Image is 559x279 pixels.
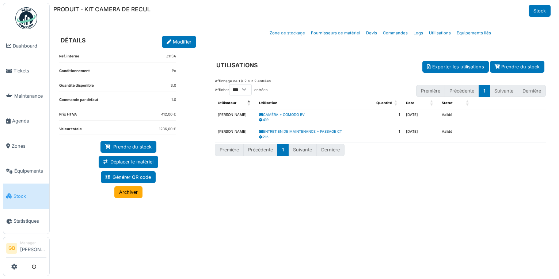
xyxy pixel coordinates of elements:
nav: pagination [416,85,546,97]
button: 1 [277,144,289,156]
dt: Quantité disponible [59,83,94,91]
dd: Z113A [166,54,176,59]
span: Quantité [376,101,392,105]
a: CAMÉRA + COMODO BV [259,113,305,117]
dt: Prix HTVA [59,112,77,120]
img: Badge_color-CXgf-gQk.svg [15,7,37,29]
dd: 3.0 [171,83,176,88]
span: Utilisateur [218,101,236,105]
h6: DÉTAILS [61,37,85,44]
a: Équipements [3,159,49,184]
a: Statistiques [3,209,49,234]
a: Déplacer le matériel [99,156,158,168]
a: Stock [529,5,551,17]
dt: Commande par défaut [59,97,98,106]
td: Validé [439,109,475,126]
td: [PERSON_NAME] [215,126,256,143]
select: Afficherentrées [229,84,252,95]
button: Exporter les utilisations [422,61,489,73]
a: Dashboard [3,33,49,59]
a: Prendre du stock [100,141,156,153]
dd: 412,00 € [161,112,176,117]
a: Tickets [3,59,49,84]
dt: Ref. interne [59,54,79,62]
a: Générer QR code [101,171,156,183]
a: 419 [259,118,269,122]
span: Dashboard [13,42,46,49]
a: Prendre du stock [490,61,544,73]
span: Équipements [14,167,46,174]
span: Quantité: Activate to sort [394,98,399,109]
span: Utilisation [259,101,277,105]
a: Devis [363,24,380,42]
a: Archiver [114,186,142,198]
a: Zone de stockage [267,24,308,42]
a: GB Manager[PERSON_NAME] [6,240,46,258]
a: ENTRETIEN DE MAINTENANCE + PASSAGE CT [259,129,342,133]
h6: UTILISATIONS [216,62,258,69]
label: Afficher entrées [215,84,267,95]
li: [PERSON_NAME] [20,240,46,256]
span: Tickets [14,67,46,74]
span: Utilisateur: Activate to invert sorting [247,98,252,109]
a: Stock [3,184,49,209]
li: GB [6,243,17,254]
dd: 1236,00 € [159,127,176,132]
dd: Pc [172,68,176,74]
td: Validé [439,126,475,143]
span: Date [406,101,414,105]
span: Statut: Activate to sort [466,98,470,109]
a: Zones [3,133,49,159]
dt: Conditionnement [59,68,90,77]
a: Maintenance [3,83,49,109]
dd: 1.0 [171,97,176,103]
a: Commandes [380,24,411,42]
span: Stock [14,193,46,200]
span: Zones [12,143,46,150]
a: 215 [259,135,269,139]
a: Fournisseurs de matériel [308,24,363,42]
td: [DATE] [403,109,439,126]
a: Agenda [3,109,49,134]
a: Modifier [162,36,196,48]
a: Utilisations [426,24,454,42]
td: [PERSON_NAME] [215,109,256,126]
h6: PRODUIT - KIT CAMERA DE RECUL [53,6,151,13]
div: Manager [20,240,46,246]
a: Equipements liés [454,24,494,42]
span: Statut [442,101,453,105]
a: Logs [411,24,426,42]
dt: Valeur totale [59,127,82,135]
span: Statistiques [14,218,46,225]
span: Agenda [12,117,46,124]
div: Affichage de 1 à 2 sur 2 entrées [215,79,271,84]
span: Maintenance [14,93,46,99]
td: 1 [368,109,403,126]
span: Date: Activate to sort [430,98,434,109]
nav: pagination [215,144,546,156]
button: 1 [479,85,490,97]
td: [DATE] [403,126,439,143]
td: 1 [368,126,403,143]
